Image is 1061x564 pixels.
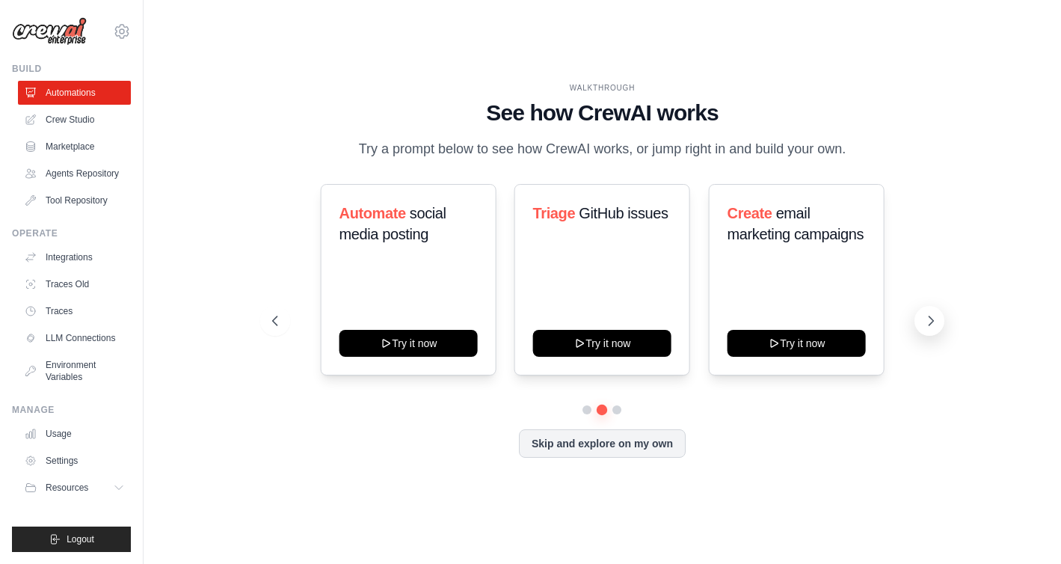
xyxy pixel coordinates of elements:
[727,205,864,242] span: email marketing campaigns
[339,330,477,357] button: Try it now
[18,353,131,389] a: Environment Variables
[12,404,131,416] div: Manage
[12,63,131,75] div: Build
[12,527,131,552] button: Logout
[18,422,131,446] a: Usage
[18,135,131,159] a: Marketplace
[18,81,131,105] a: Automations
[18,449,131,473] a: Settings
[18,245,131,269] a: Integrations
[579,205,668,221] span: GitHub issues
[18,476,131,500] button: Resources
[986,492,1061,564] iframe: Chat Widget
[18,326,131,350] a: LLM Connections
[519,429,686,458] button: Skip and explore on my own
[12,227,131,239] div: Operate
[67,533,94,545] span: Logout
[18,162,131,186] a: Agents Repository
[727,330,865,357] button: Try it now
[533,330,671,357] button: Try it now
[351,138,853,160] p: Try a prompt below to see how CrewAI works, or jump right in and build your own.
[18,299,131,323] a: Traces
[46,482,88,494] span: Resources
[272,82,932,94] div: WALKTHROUGH
[533,205,576,221] span: Triage
[339,205,405,221] span: Automate
[18,188,131,212] a: Tool Repository
[272,99,932,126] h1: See how CrewAI works
[18,272,131,296] a: Traces Old
[12,17,87,46] img: Logo
[18,108,131,132] a: Crew Studio
[727,205,772,221] span: Create
[339,205,446,242] span: social media posting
